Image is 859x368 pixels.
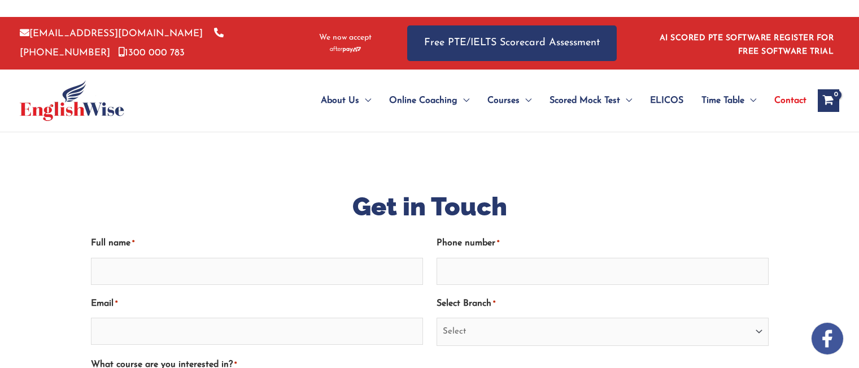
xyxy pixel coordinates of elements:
[650,81,683,120] span: ELICOS
[330,46,361,53] img: Afterpay-Logo
[660,34,834,56] a: AI SCORED PTE SOFTWARE REGISTER FOR FREE SOFTWARE TRIAL
[91,295,117,313] label: Email
[20,80,124,121] img: cropped-ew-logo
[380,81,478,120] a: Online CoachingMenu Toggle
[359,81,371,120] span: Menu Toggle
[91,234,134,253] label: Full name
[818,89,839,112] a: View Shopping Cart, empty
[641,81,692,120] a: ELICOS
[294,81,806,120] nav: Site Navigation: Main Menu
[487,81,520,120] span: Courses
[119,48,185,58] a: 1300 000 783
[319,32,372,44] span: We now accept
[774,81,806,120] span: Contact
[765,81,806,120] a: Contact
[321,81,359,120] span: About Us
[91,189,769,224] h1: Get in Touch
[478,81,540,120] a: CoursesMenu Toggle
[692,81,765,120] a: Time TableMenu Toggle
[312,81,380,120] a: About UsMenu Toggle
[812,323,843,354] img: white-facebook.png
[540,81,641,120] a: Scored Mock TestMenu Toggle
[437,234,499,253] label: Phone number
[653,25,839,62] aside: Header Widget 1
[457,81,469,120] span: Menu Toggle
[20,29,203,38] a: [EMAIL_ADDRESS][DOMAIN_NAME]
[437,295,495,313] label: Select Branch
[620,81,632,120] span: Menu Toggle
[407,25,617,61] a: Free PTE/IELTS Scorecard Assessment
[520,81,531,120] span: Menu Toggle
[20,29,224,57] a: [PHONE_NUMBER]
[701,81,744,120] span: Time Table
[550,81,620,120] span: Scored Mock Test
[744,81,756,120] span: Menu Toggle
[389,81,457,120] span: Online Coaching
